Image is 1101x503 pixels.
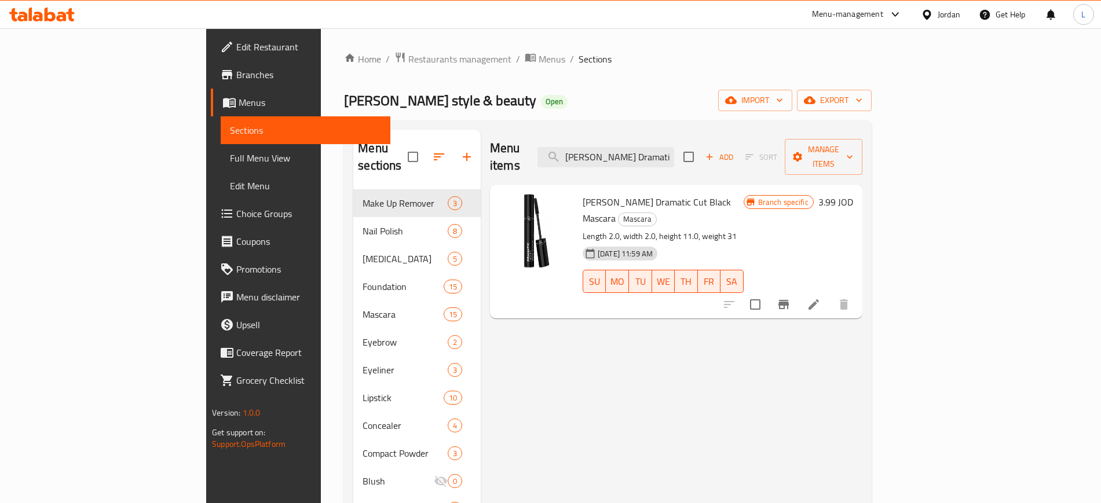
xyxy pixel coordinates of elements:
div: Blush [363,474,433,488]
input: search [537,147,674,167]
span: Coupons [236,234,381,248]
span: WE [657,273,670,290]
span: 15 [444,281,462,292]
span: 2 [448,337,462,348]
a: Grocery Checklist [211,366,390,394]
span: Choice Groups [236,207,381,221]
span: Branches [236,68,381,82]
button: Add section [453,143,481,171]
div: Jordan [938,8,960,21]
button: TH [675,270,697,293]
button: MO [606,270,629,293]
a: Full Menu View [221,144,390,172]
div: Nail Polish8 [353,217,481,245]
li: / [516,52,520,66]
div: items [444,280,462,293]
button: import [718,90,792,111]
div: items [448,196,462,210]
span: 3 [448,448,462,459]
span: Lipstick [363,391,443,405]
span: Menu disclaimer [236,290,381,304]
a: Menus [211,89,390,116]
span: 0 [448,476,462,487]
span: 3 [448,365,462,376]
span: 5 [448,254,462,265]
a: Edit Restaurant [211,33,390,61]
a: Upsell [211,311,390,339]
span: Open [541,97,568,107]
img: Golden Rose Dramatic Cut Black Mascara [499,194,573,268]
span: TH [679,273,693,290]
button: delete [830,291,858,318]
div: Mascara15 [353,300,481,328]
span: Make Up Remover [363,196,447,210]
span: [PERSON_NAME] Dramatic Cut Black Mascara [583,193,731,227]
span: Select section first [738,148,785,166]
div: items [448,474,462,488]
li: / [570,52,574,66]
span: Promotions [236,262,381,276]
button: Add [701,148,738,166]
div: Open [541,95,568,109]
div: items [448,446,462,460]
div: Compact Powder3 [353,439,481,467]
span: Nail Polish [363,224,447,238]
a: Branches [211,61,390,89]
span: Get support on: [212,425,265,440]
div: Foundation15 [353,273,481,300]
span: Restaurants management [408,52,511,66]
span: Menus [539,52,565,66]
span: Select to update [743,292,767,317]
span: Eyebrow [363,335,447,349]
div: Lipstick10 [353,384,481,412]
span: Add [704,150,735,164]
a: Promotions [211,255,390,283]
span: Select section [676,145,701,169]
span: Mascara [619,212,656,226]
span: Concealer [363,418,447,432]
span: Add item [701,148,738,166]
span: Grocery Checklist [236,373,381,387]
span: Sections [579,52,612,66]
span: import [727,93,783,108]
div: Foundation [363,280,443,293]
button: FR [698,270,720,293]
span: export [806,93,862,108]
button: SU [583,270,606,293]
a: Menu disclaimer [211,283,390,311]
span: Eyeliner [363,363,447,377]
a: Coverage Report [211,339,390,366]
span: Manage items [794,142,853,171]
a: Choice Groups [211,200,390,227]
button: WE [652,270,675,293]
div: items [448,252,462,266]
div: Concealer4 [353,412,481,439]
span: Sections [230,123,381,137]
div: Make Up Remover3 [353,189,481,217]
span: Coverage Report [236,346,381,359]
span: Full Menu View [230,151,381,165]
span: 3 [448,198,462,209]
span: TU [634,273,647,290]
div: Eyebrow2 [353,328,481,356]
button: SA [720,270,743,293]
div: items [448,224,462,238]
a: Menus [525,52,565,67]
div: items [448,418,462,432]
div: [MEDICAL_DATA]5 [353,245,481,273]
a: Support.OpsPlatform [212,436,286,451]
button: export [797,90,872,111]
span: 1.0.0 [243,405,261,420]
span: Mascara [363,307,443,321]
svg: Inactive section [434,474,448,488]
span: SU [588,273,601,290]
span: Select all sections [401,145,425,169]
span: 8 [448,226,462,237]
nav: breadcrumb [344,52,872,67]
button: Manage items [785,139,862,175]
